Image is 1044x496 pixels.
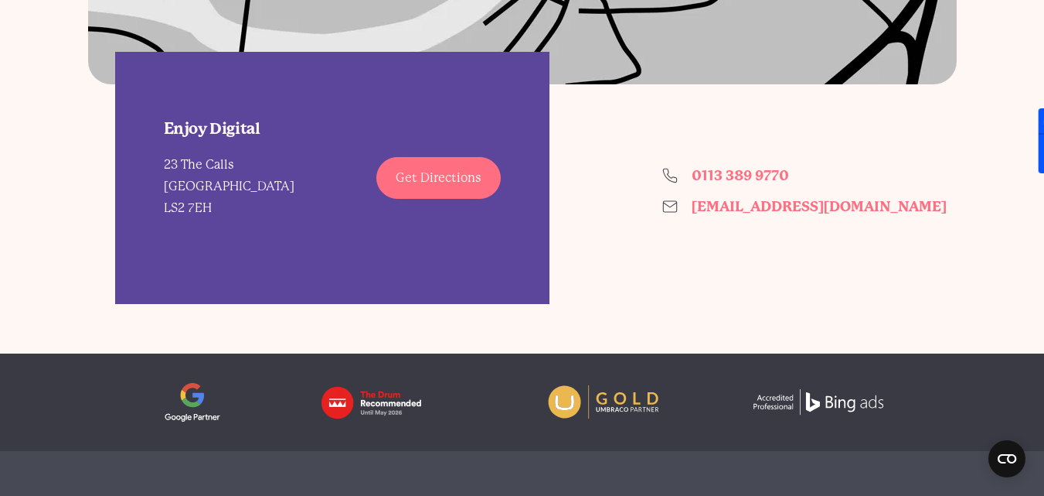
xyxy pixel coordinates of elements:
h3: Enjoy Digital [164,118,294,140]
a: 0113 389 9770 [662,168,947,183]
a: Get Directions [376,157,501,199]
span: 0113 389 9770 [692,167,789,183]
a: [EMAIL_ADDRESS][DOMAIN_NAME] [662,199,947,214]
img: logo [318,383,453,422]
div: 23 The Calls [GEOGRAPHIC_DATA] LS2 7EH [164,154,294,219]
button: Open CMP widget [988,440,1025,477]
